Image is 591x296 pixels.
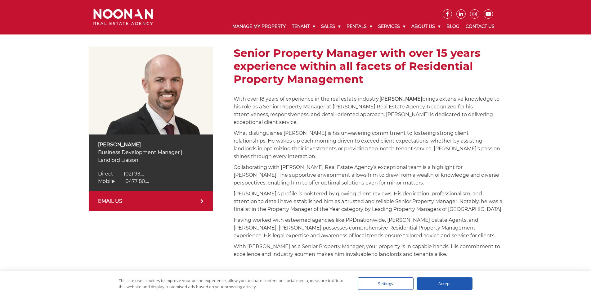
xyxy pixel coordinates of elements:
[93,9,153,25] img: Noonan Real Estate Agency
[98,141,204,148] p: [PERSON_NAME]
[234,47,502,86] h2: Senior Property Manager with over 15 years experience within all facets of Residential Property M...
[98,171,113,177] span: Direct
[343,19,375,34] a: Rentals
[289,19,318,34] a: Tenant
[463,19,498,34] a: Contact Us
[375,19,408,34] a: Services
[234,95,502,126] p: With over 18 years of experience in the real estate industry, brings extensive knowledge to his r...
[98,171,144,177] a: Click to reveal phone number
[98,148,204,164] p: Business Development Manager | Landlord Liaison
[234,216,502,239] p: Having worked with esteemed agencies like PRDnationwide, [PERSON_NAME] Estate Agents, and [PERSON...
[358,277,414,290] div: Settings
[229,19,289,34] a: Manage My Property
[119,277,345,290] div: This site uses cookies to improve your online experience, allow you to share content on social me...
[89,191,213,211] a: EMAIL US
[318,19,343,34] a: Sales
[234,129,502,160] p: What distinguishes [PERSON_NAME] is his unwavering commitment to fostering strong client relation...
[98,178,149,184] a: Click to reveal phone number
[379,96,422,102] strong: [PERSON_NAME]
[234,190,502,213] p: [PERSON_NAME]’s profile is bolstered by glowing client reviews. His dedication, professionalism, ...
[234,163,502,187] p: Collaborating with [PERSON_NAME] Real Estate Agency’s exceptional team is a highlight for [PERSON...
[125,178,149,184] span: 0477 80....
[89,47,213,134] img: Chris Wright
[234,243,502,258] p: With [PERSON_NAME] as a Senior Property Manager, your property is in capable hands. His commitmen...
[124,171,144,177] span: (02) 93....
[443,19,463,34] a: Blog
[98,178,115,184] span: Mobile
[417,277,472,290] div: Accept
[408,19,443,34] a: About Us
